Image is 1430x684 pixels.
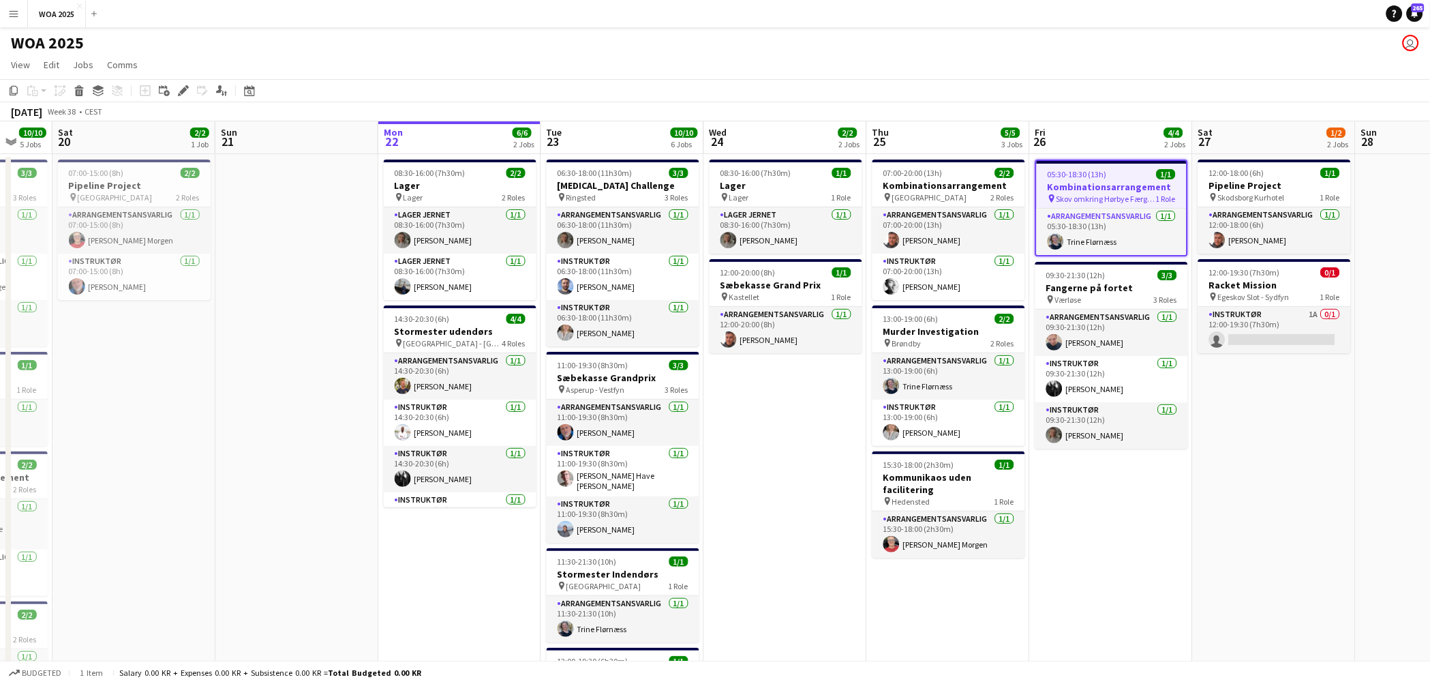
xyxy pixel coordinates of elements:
[710,259,862,353] app-job-card: 12:00-20:00 (8h)1/1Sæbekasse Grand Prix Kastellet1 RoleArrangementsansvarlig1/112:00-20:00 (8h)[P...
[1327,128,1346,138] span: 1/2
[558,656,628,666] span: 13:00-19:30 (6h30m)
[566,581,641,591] span: [GEOGRAPHIC_DATA]
[872,306,1025,446] div: 13:00-19:00 (6h)2/2Murder Investigation Brøndby2 RolesArrangementsansvarlig1/113:00-19:00 (6h)Tri...
[710,160,862,254] app-job-card: 08:30-16:00 (7h30m)1/1Lager Lager1 RoleLager Jernet1/108:30-16:00 (7h30m)[PERSON_NAME]
[547,254,699,300] app-card-role: Instruktør1/106:30-18:00 (11h30m)[PERSON_NAME]
[1359,134,1378,149] span: 28
[384,492,536,539] app-card-role: Instruktør1/114:30-20:30 (6h)
[832,168,851,178] span: 1/1
[1035,126,1046,138] span: Fri
[547,207,699,254] app-card-role: Arrangementsansvarlig1/106:30-18:00 (11h30m)[PERSON_NAME]
[384,179,536,192] h3: Lager
[1196,134,1213,149] span: 27
[1158,270,1177,280] span: 3/3
[67,56,99,74] a: Jobs
[883,168,943,178] span: 07:00-20:00 (13h)
[1198,207,1351,254] app-card-role: Arrangementsansvarlig1/112:00-18:00 (6h)[PERSON_NAME]
[18,460,37,470] span: 2/2
[1035,282,1188,294] h3: Fangerne på fortet
[669,556,688,567] span: 1/1
[1055,295,1082,305] span: Værløse
[56,134,73,149] span: 20
[506,314,526,324] span: 4/4
[1035,402,1188,449] app-card-role: Instruktør1/109:30-21:30 (12h)[PERSON_NAME]
[181,168,200,178] span: 2/2
[669,360,688,370] span: 3/3
[547,126,562,138] span: Tue
[11,33,84,53] h1: WOA 2025
[870,134,889,149] span: 25
[384,325,536,338] h3: Stormester udendørs
[190,128,209,138] span: 2/2
[729,192,749,203] span: Lager
[883,314,939,324] span: 13:00-19:00 (6h)
[1403,35,1419,51] app-user-avatar: Drift Drift
[28,1,86,27] button: WOA 2025
[395,314,450,324] span: 14:30-20:30 (6h)
[872,160,1025,300] app-job-card: 07:00-20:00 (13h)2/2Kombinationsarrangement [GEOGRAPHIC_DATA]2 RolesArrangementsansvarlig1/107:00...
[1037,209,1187,255] app-card-role: Arrangementsansvarlig1/105:30-18:30 (13h)Trine Flørnæss
[547,548,699,642] app-job-card: 11:30-21:30 (10h)1/1Stormester Indendørs [GEOGRAPHIC_DATA]1 RoleArrangementsansvarlig1/111:30-21:...
[1046,270,1106,280] span: 09:30-21:30 (12h)
[720,267,776,278] span: 12:00-20:00 (8h)
[221,126,237,138] span: Sun
[1001,128,1020,138] span: 5/5
[1198,126,1213,138] span: Sat
[1407,5,1423,22] a: 265
[832,192,851,203] span: 1 Role
[1035,310,1188,356] app-card-role: Arrangementsansvarlig1/109:30-21:30 (12h)[PERSON_NAME]
[669,168,688,178] span: 3/3
[384,353,536,400] app-card-role: Arrangementsansvarlig1/114:30-20:30 (6h)[PERSON_NAME]
[547,372,699,384] h3: Sæbekasse Grandprix
[1198,160,1351,254] app-job-card: 12:00-18:00 (6h)1/1Pipeline Project Skodsborg Kurhotel1 RoleArrangementsansvarlig1/112:00-18:00 (...
[872,179,1025,192] h3: Kombinationsarrangement
[547,160,699,346] div: 06:30-18:00 (11h30m)3/3[MEDICAL_DATA] Challenge Ringsted3 RolesArrangementsansvarlig1/106:30-18:0...
[838,128,857,138] span: 2/2
[384,207,536,254] app-card-role: Lager Jernet1/108:30-16:00 (7h30m)[PERSON_NAME]
[17,385,37,395] span: 1 Role
[384,160,536,300] app-job-card: 08:30-16:00 (7h30m)2/2Lager Lager2 RolesLager Jernet1/108:30-16:00 (7h30m)[PERSON_NAME]Lager Jern...
[669,581,688,591] span: 1 Role
[669,656,688,666] span: 1/1
[1035,160,1188,256] app-job-card: 05:30-18:30 (13h)1/1Kombinationsarrangement Skov omkring Hørbye Færgekro1 RoleArrangementsansvarl...
[872,511,1025,558] app-card-role: Arrangementsansvarlig1/115:30-18:00 (2h30m)[PERSON_NAME] Morgen
[1164,128,1183,138] span: 4/4
[872,353,1025,400] app-card-role: Arrangementsansvarlig1/113:00-19:00 (6h)Trine Flørnæss
[547,352,699,543] app-job-card: 11:00-19:30 (8h30m)3/3Sæbekasse Grandprix Asperup - Vestfyn3 RolesArrangementsansvarlig1/111:00-1...
[872,254,1025,300] app-card-role: Instruktør1/107:00-20:00 (13h)[PERSON_NAME]
[710,279,862,291] h3: Sæbekasse Grand Prix
[58,160,211,300] app-job-card: 07:00-15:00 (8h)2/2Pipeline Project [GEOGRAPHIC_DATA]2 RolesArrangementsansvarlig1/107:00-15:00 (...
[18,610,37,620] span: 2/2
[883,460,954,470] span: 15:30-18:00 (2h30m)
[710,126,727,138] span: Wed
[665,192,688,203] span: 3 Roles
[58,126,73,138] span: Sat
[1154,295,1177,305] span: 3 Roles
[11,59,30,71] span: View
[219,134,237,149] span: 21
[1320,292,1340,302] span: 1 Role
[1002,139,1023,149] div: 3 Jobs
[1198,259,1351,353] div: 12:00-19:30 (7h30m)0/1Racket Mission Egeskov Slot - Sydfyn1 RoleInstruktør1A0/112:00-19:30 (7h30m)
[1037,181,1187,193] h3: Kombinationsarrangement
[58,207,211,254] app-card-role: Arrangementsansvarlig1/107:00-15:00 (8h)[PERSON_NAME] Morgen
[872,207,1025,254] app-card-role: Arrangementsansvarlig1/107:00-20:00 (13h)[PERSON_NAME]
[995,168,1014,178] span: 2/2
[832,267,851,278] span: 1/1
[58,179,211,192] h3: Pipeline Project
[513,139,534,149] div: 2 Jobs
[384,306,536,507] div: 14:30-20:30 (6h)4/4Stormester udendørs [GEOGRAPHIC_DATA] - [GEOGRAPHIC_DATA]4 RolesArrangementsan...
[547,179,699,192] h3: [MEDICAL_DATA] Challenge
[11,105,42,119] div: [DATE]
[384,446,536,492] app-card-role: Instruktør1/114:30-20:30 (6h)[PERSON_NAME]
[872,400,1025,446] app-card-role: Instruktør1/113:00-19:00 (6h)[PERSON_NAME]
[45,106,79,117] span: Week 38
[547,496,699,543] app-card-role: Instruktør1/111:00-19:30 (8h30m)[PERSON_NAME]
[558,168,633,178] span: 06:30-18:00 (11h30m)
[18,168,37,178] span: 3/3
[20,139,46,149] div: 5 Jobs
[506,168,526,178] span: 2/2
[839,139,860,149] div: 2 Jobs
